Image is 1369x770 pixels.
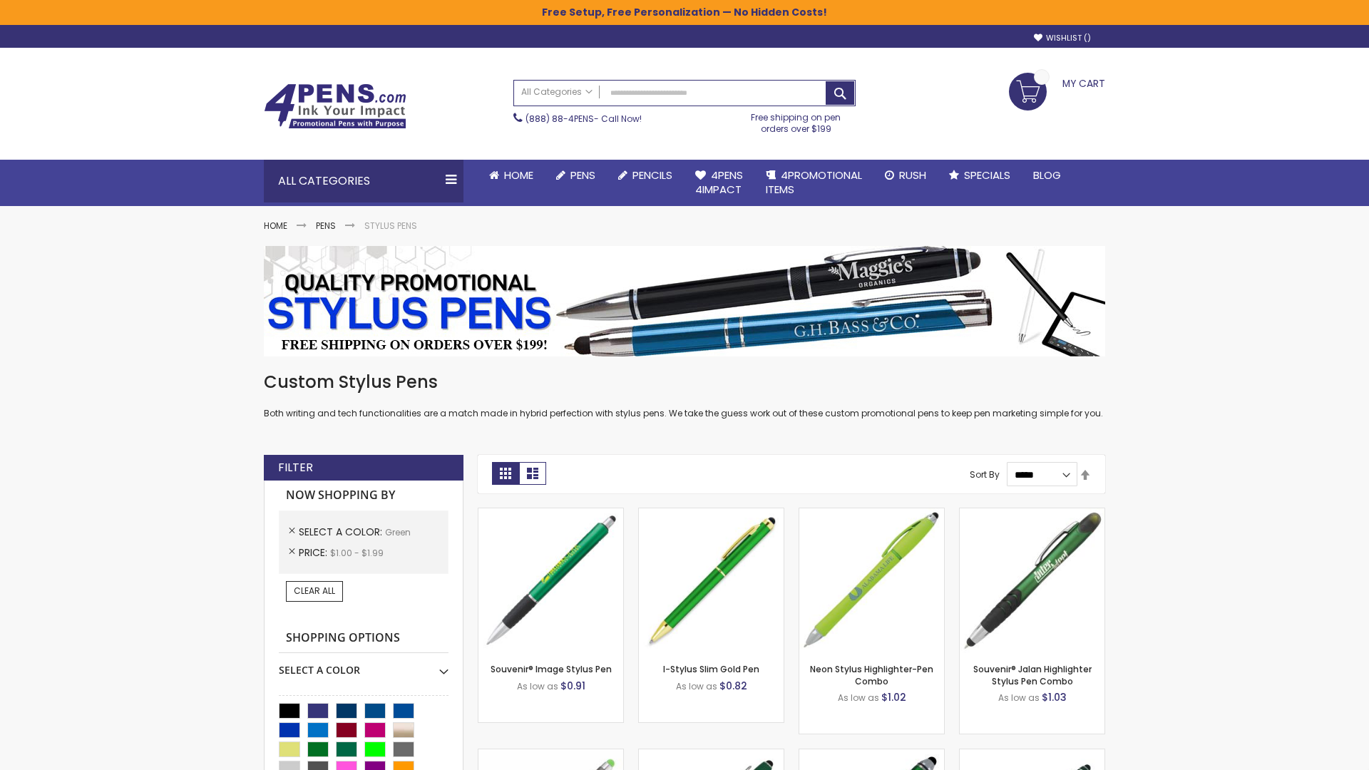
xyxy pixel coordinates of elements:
[960,508,1104,520] a: Souvenir® Jalan Highlighter Stylus Pen Combo-Green
[639,508,784,653] img: I-Stylus Slim Gold-Green
[1034,33,1091,43] a: Wishlist
[838,692,879,704] span: As low as
[264,371,1105,420] div: Both writing and tech functionalities are a match made in hybrid perfection with stylus pens. We ...
[364,220,417,232] strong: Stylus Pens
[899,168,926,183] span: Rush
[514,81,600,104] a: All Categories
[881,690,906,704] span: $1.02
[938,160,1022,191] a: Specials
[799,508,944,653] img: Neon Stylus Highlighter-Pen Combo-Green
[970,468,1000,481] label: Sort By
[478,508,623,520] a: Souvenir® Image Stylus Pen-Green
[279,623,448,654] strong: Shopping Options
[264,83,406,129] img: 4Pens Custom Pens and Promotional Products
[316,220,336,232] a: Pens
[330,547,384,559] span: $1.00 - $1.99
[299,525,385,539] span: Select A Color
[1033,168,1061,183] span: Blog
[810,663,933,687] a: Neon Stylus Highlighter-Pen Combo
[695,168,743,197] span: 4Pens 4impact
[998,692,1040,704] span: As low as
[663,663,759,675] a: I-Stylus Slim Gold Pen
[964,168,1010,183] span: Specials
[632,168,672,183] span: Pencils
[279,653,448,677] div: Select A Color
[960,749,1104,761] a: Colter Stylus Twist Metal Pen-Green
[719,679,747,693] span: $0.82
[799,749,944,761] a: Kyra Pen with Stylus and Flashlight-Green
[873,160,938,191] a: Rush
[799,508,944,520] a: Neon Stylus Highlighter-Pen Combo-Green
[521,86,593,98] span: All Categories
[478,749,623,761] a: Islander Softy Gel with Stylus - ColorJet Imprint-Green
[639,508,784,520] a: I-Stylus Slim Gold-Green
[737,106,856,135] div: Free shipping on pen orders over $199
[385,526,411,538] span: Green
[264,160,463,202] div: All Categories
[607,160,684,191] a: Pencils
[973,663,1092,687] a: Souvenir® Jalan Highlighter Stylus Pen Combo
[264,220,287,232] a: Home
[525,113,594,125] a: (888) 88-4PENS
[545,160,607,191] a: Pens
[960,508,1104,653] img: Souvenir® Jalan Highlighter Stylus Pen Combo-Green
[264,371,1105,394] h1: Custom Stylus Pens
[491,663,612,675] a: Souvenir® Image Stylus Pen
[279,481,448,510] strong: Now Shopping by
[684,160,754,206] a: 4Pens4impact
[525,113,642,125] span: - Call Now!
[754,160,873,206] a: 4PROMOTIONALITEMS
[299,545,330,560] span: Price
[570,168,595,183] span: Pens
[639,749,784,761] a: Custom Soft Touch® Metal Pens with Stylus-Green
[478,160,545,191] a: Home
[676,680,717,692] span: As low as
[478,508,623,653] img: Souvenir® Image Stylus Pen-Green
[294,585,335,597] span: Clear All
[1042,690,1067,704] span: $1.03
[492,462,519,485] strong: Grid
[766,168,862,197] span: 4PROMOTIONAL ITEMS
[286,581,343,601] a: Clear All
[560,679,585,693] span: $0.91
[517,680,558,692] span: As low as
[278,460,313,476] strong: Filter
[264,246,1105,356] img: Stylus Pens
[1022,160,1072,191] a: Blog
[504,168,533,183] span: Home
